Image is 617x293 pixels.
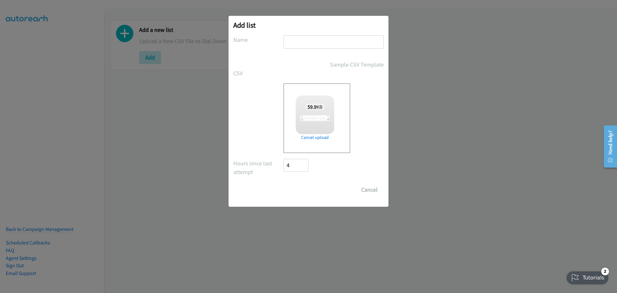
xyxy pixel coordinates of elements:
label: Name [233,35,283,44]
iframe: Checklist [563,265,612,288]
a: Cancel upload [296,134,334,141]
label: CSV [233,69,283,78]
strong: 59.9 [308,104,317,110]
span: KB [306,104,325,110]
iframe: Resource Center [598,121,617,172]
span: Juls Vito + Dell Virtual Forum [DATE].csv [300,115,372,121]
button: Cancel [355,183,384,196]
a: Sample CSV Template [330,60,384,69]
h2: Add list [233,21,384,30]
label: Hours since last attempt [233,159,283,176]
